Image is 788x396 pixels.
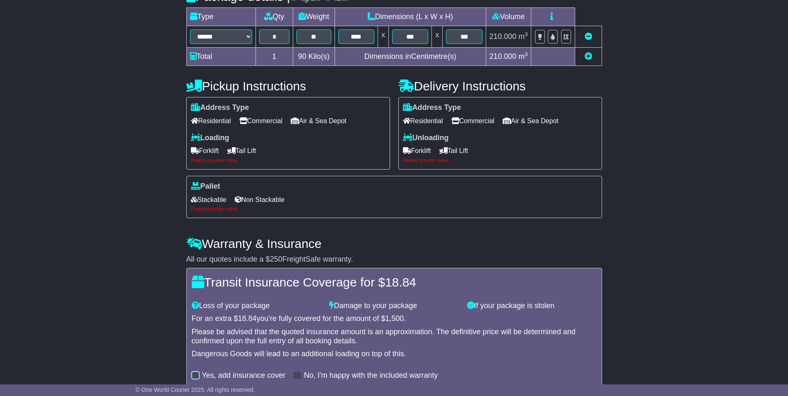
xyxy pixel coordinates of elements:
label: Yes, add insurance cover [202,371,285,380]
a: Remove this item [585,32,592,41]
td: Kilo(s) [293,48,335,66]
td: Dimensions in Centimetre(s) [335,48,486,66]
div: Please provide value [191,206,598,212]
span: 210.000 [489,52,516,61]
span: Commercial [451,114,494,127]
div: All our quotes include a $ FreightSafe warranty. [186,255,602,264]
span: Tail Lift [227,144,256,157]
sup: 3 [525,31,528,37]
label: Unloading [403,134,449,143]
td: Type [186,8,255,26]
span: Residential [403,114,443,127]
div: For an extra $ you're fully covered for the amount of $ . [192,314,597,323]
label: No, I'm happy with the included warranty [304,371,438,380]
div: Loss of your package [188,301,325,311]
span: Residential [191,114,231,127]
span: 90 [298,52,306,61]
td: x [432,26,443,48]
h4: Pickup Instructions [186,79,390,93]
span: Non Stackable [235,193,284,206]
span: m [518,52,528,61]
label: Pallet [191,182,220,191]
span: Air & Sea Depot [503,114,559,127]
span: Air & Sea Depot [291,114,347,127]
span: 210.000 [489,32,516,41]
td: Dimensions (L x W x H) [335,8,486,26]
div: Please provide value [403,158,598,163]
span: 250 [270,255,282,263]
span: 18.84 [385,275,416,289]
label: Address Type [191,103,249,112]
sup: 3 [525,51,528,57]
td: Qty [255,8,293,26]
span: 1,500 [385,314,404,323]
span: Forklift [191,144,219,157]
label: Loading [191,134,229,143]
td: Volume [486,8,531,26]
a: Add new item [585,52,592,61]
span: Tail Lift [439,144,468,157]
span: m [518,32,528,41]
td: Total [186,48,255,66]
td: Weight [293,8,335,26]
div: Please provide value [191,158,386,163]
h4: Delivery Instructions [398,79,602,93]
h4: Warranty & Insurance [186,237,602,250]
div: If your package is stolen [463,301,601,311]
span: © One World Courier 2025. All rights reserved. [135,386,255,393]
h4: Transit Insurance Coverage for $ [192,275,597,289]
div: Dangerous Goods will lead to an additional loading on top of this. [192,350,597,359]
span: 18.84 [238,314,257,323]
div: Please be advised that the quoted insurance amount is an approximation. The definitive price will... [192,328,597,345]
label: Address Type [403,103,461,112]
td: x [378,26,389,48]
div: Damage to your package [325,301,463,311]
span: Forklift [403,144,431,157]
td: 1 [255,48,293,66]
span: Commercial [239,114,282,127]
span: Stackable [191,193,227,206]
